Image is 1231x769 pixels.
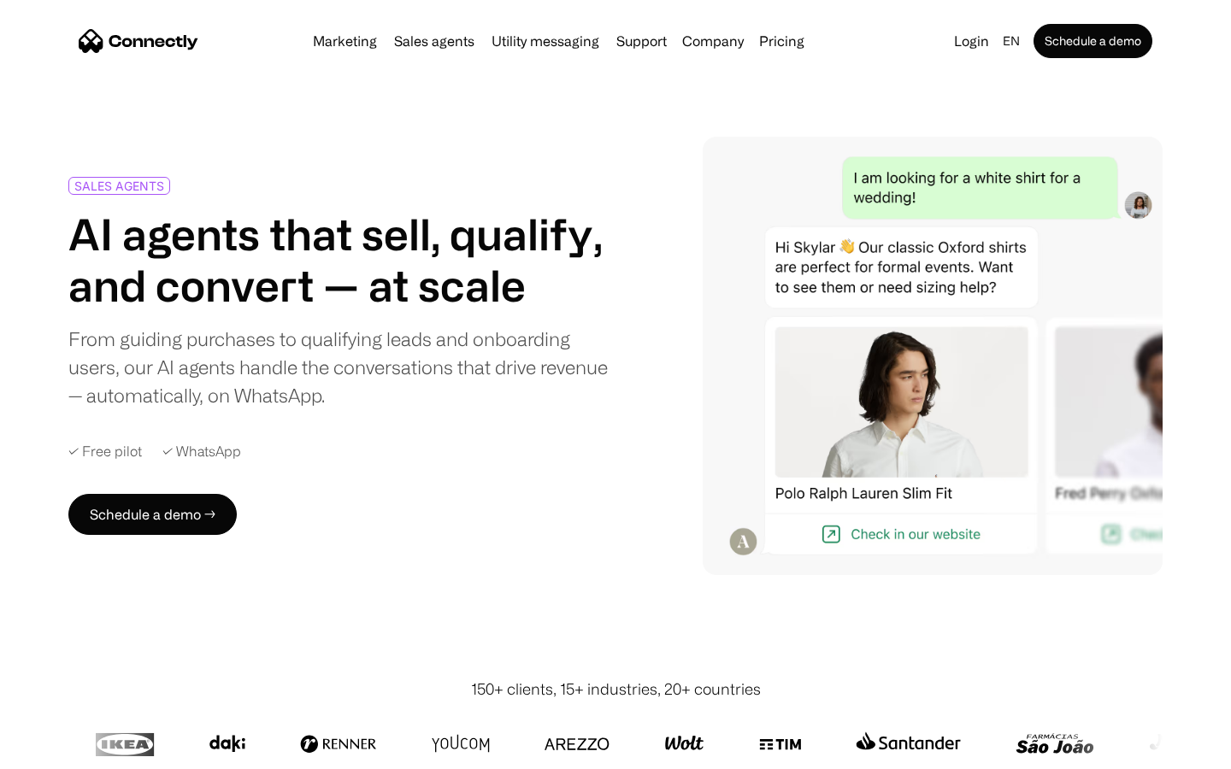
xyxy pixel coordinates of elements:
[74,179,164,192] div: SALES AGENTS
[387,34,481,48] a: Sales agents
[68,208,609,311] h1: AI agents that sell, qualify, and convert — at scale
[1034,24,1152,58] a: Schedule a demo
[68,443,142,460] div: ✓ Free pilot
[1003,29,1020,53] div: en
[485,34,606,48] a: Utility messaging
[68,494,237,535] a: Schedule a demo →
[17,737,103,763] aside: Language selected: English
[68,325,609,409] div: From guiding purchases to qualifying leads and onboarding users, our AI agents handle the convers...
[34,739,103,763] ul: Language list
[610,34,674,48] a: Support
[682,29,744,53] div: Company
[947,29,996,53] a: Login
[471,678,761,701] div: 150+ clients, 15+ industries, 20+ countries
[162,443,241,460] div: ✓ WhatsApp
[306,34,384,48] a: Marketing
[752,34,811,48] a: Pricing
